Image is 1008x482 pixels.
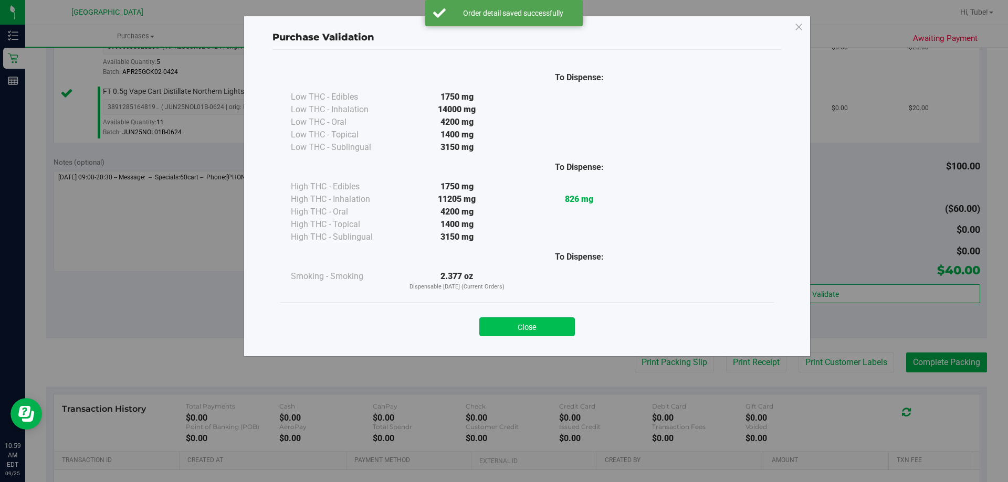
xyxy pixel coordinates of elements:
div: Low THC - Edibles [291,91,396,103]
p: Dispensable [DATE] (Current Orders) [396,283,518,292]
span: Purchase Validation [272,31,374,43]
div: High THC - Topical [291,218,396,231]
button: Close [479,317,575,336]
div: 3150 mg [396,231,518,243]
iframe: Resource center [10,398,42,430]
div: High THC - Inhalation [291,193,396,206]
div: Smoking - Smoking [291,270,396,283]
div: Order detail saved successfully [451,8,575,18]
div: 1400 mg [396,218,518,231]
div: 14000 mg [396,103,518,116]
div: High THC - Sublingual [291,231,396,243]
div: To Dispense: [518,251,640,263]
div: 3150 mg [396,141,518,154]
div: Low THC - Sublingual [291,141,396,154]
div: 4200 mg [396,206,518,218]
div: Low THC - Oral [291,116,396,128]
div: High THC - Oral [291,206,396,218]
div: 2.377 oz [396,270,518,292]
div: 1750 mg [396,91,518,103]
div: 4200 mg [396,116,518,128]
div: To Dispense: [518,71,640,84]
div: 1750 mg [396,180,518,193]
div: To Dispense: [518,161,640,174]
div: Low THC - Inhalation [291,103,396,116]
strong: 826 mg [565,194,593,204]
div: High THC - Edibles [291,180,396,193]
div: Low THC - Topical [291,128,396,141]
div: 11205 mg [396,193,518,206]
div: 1400 mg [396,128,518,141]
